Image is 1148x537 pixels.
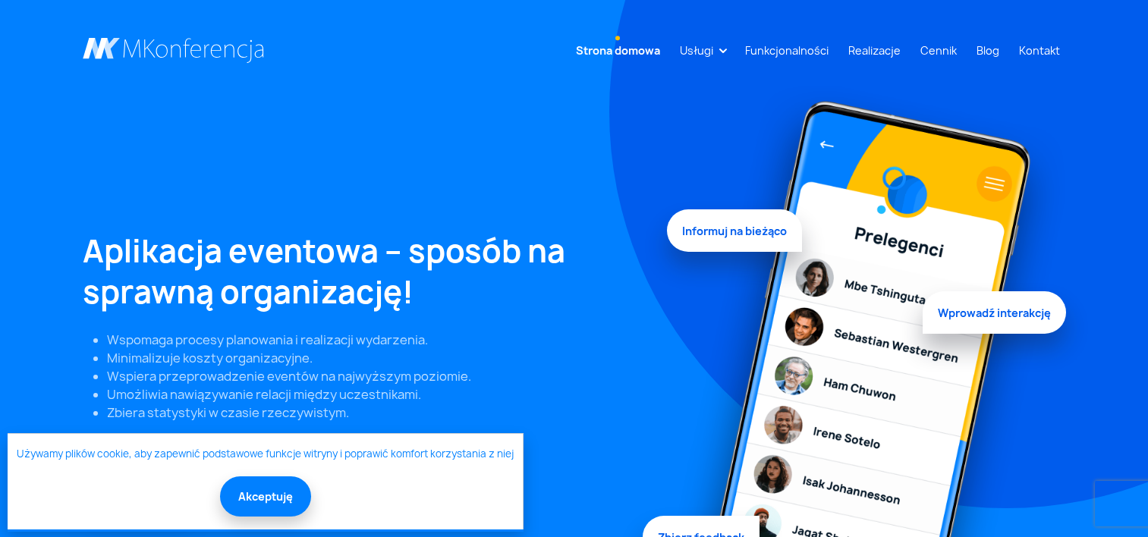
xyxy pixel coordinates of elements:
a: Funkcjonalności [739,36,835,64]
li: Umożliwia nawiązywanie relacji między uczestnikami. [107,385,649,404]
a: Realizacje [842,36,907,64]
span: Wprowadź interakcję [923,287,1066,329]
li: Wspomaga procesy planowania i realizacji wydarzenia. [107,331,649,349]
a: Blog [970,36,1005,64]
a: Kontakt [1013,36,1066,64]
li: Wspiera przeprowadzenie eventów na najwyższym poziomie. [107,367,649,385]
a: Strona domowa [570,36,666,64]
a: Cennik [914,36,963,64]
h1: Aplikacja eventowa – sposób na sprawną organizację! [83,231,649,312]
li: Minimalizuje koszty organizacyjne. [107,349,649,367]
a: Usługi [674,36,719,64]
li: Zbiera statystyki w czasie rzeczywistym. [107,404,649,422]
button: Akceptuję [220,476,311,517]
span: Informuj na bieżąco [667,214,802,256]
a: Używamy plików cookie, aby zapewnić podstawowe funkcje witryny i poprawić komfort korzystania z niej [17,447,514,462]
